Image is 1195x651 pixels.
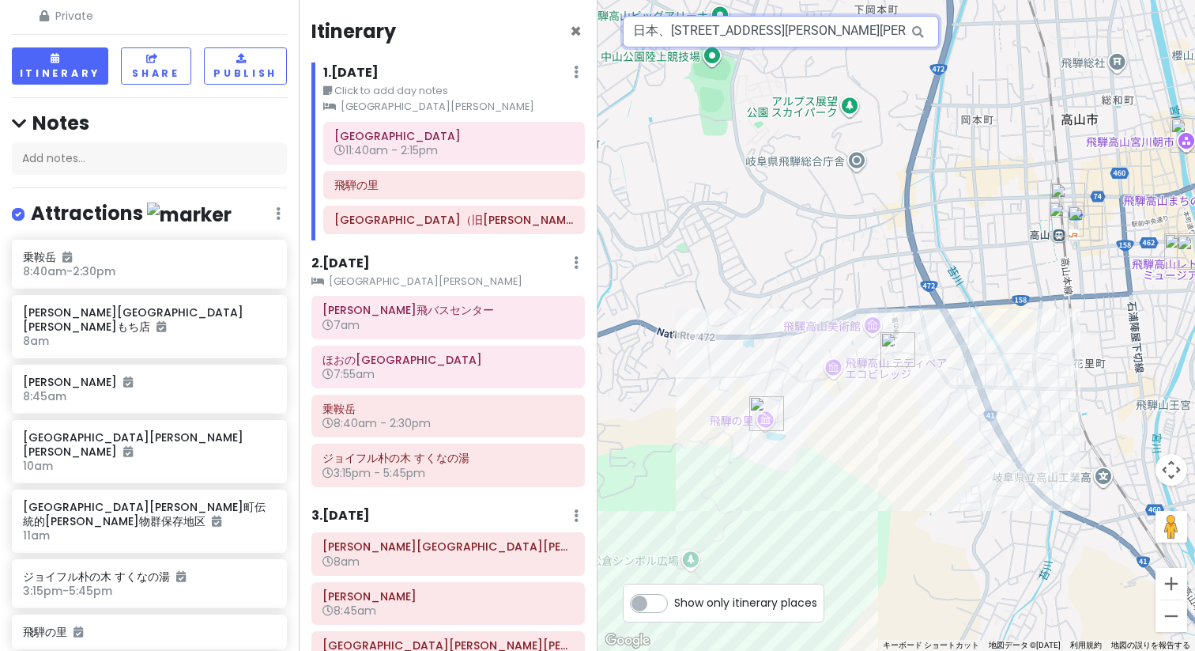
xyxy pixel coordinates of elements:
[322,415,431,431] span: 8:40am - 2:30pm
[23,430,275,459] h6: [GEOGRAPHIC_DATA][PERSON_NAME][PERSON_NAME]
[601,630,654,651] a: Google マップでこの地域を開きます（新しいウィンドウが開きます）
[147,202,232,227] img: marker
[322,465,425,481] span: 3:15pm - 5:45pm
[31,201,232,227] h4: Attractions
[156,321,166,332] i: Added to itinerary
[323,99,585,115] small: [GEOGRAPHIC_DATA][PERSON_NAME]
[212,516,221,527] i: Added to itinerary
[23,500,275,528] h6: [GEOGRAPHIC_DATA][PERSON_NAME]町伝統的[PERSON_NAME]物群保存地区
[323,83,585,99] small: Click to add day notes
[322,366,375,382] span: 7:55am
[12,111,287,135] h4: Notes
[23,305,275,334] h6: [PERSON_NAME][GEOGRAPHIC_DATA][PERSON_NAME]もち店
[121,47,192,85] button: Share
[1049,202,1084,237] div: 高山駅
[322,603,376,619] span: 8:45am
[1155,511,1187,543] button: 地図上にペグマンをドロップして、ストリートビューを開きます
[334,129,574,143] h6: 名古屋駅
[674,594,817,611] span: Show only itinerary places
[989,641,1061,649] span: 地図データ ©[DATE]
[749,396,784,431] div: 飛騨の里
[570,18,582,44] span: Close itinerary
[1155,600,1187,632] button: ズームアウト
[1070,641,1102,649] a: 利用規約（新しいタブで開きます）
[601,630,654,651] img: Google
[570,22,582,41] button: Close
[311,508,370,524] h6: 3 . [DATE]
[123,377,133,388] i: Added to itinerary
[1068,206,1103,240] div: 飛騨高山ワシントンホテルプラザ
[334,178,574,192] h6: 飛騨の里
[322,451,574,465] h6: ジョイフル朴の木 すくなの湯
[322,303,574,317] h6: 高山濃飛バスセンター
[311,255,370,272] h6: 2 . [DATE]
[23,388,66,404] span: 8:45am
[23,333,49,349] span: 8am
[23,375,275,389] h6: [PERSON_NAME]
[204,47,287,85] button: Publish
[623,16,939,47] input: Search a place
[23,250,275,264] h6: 乗鞍岳
[23,458,53,474] span: 10am
[74,626,83,638] i: Added to itinerary
[322,589,574,604] h6: 高山陣屋
[23,625,275,639] h6: 飛騨の里
[311,274,585,290] small: [GEOGRAPHIC_DATA][PERSON_NAME]
[322,539,574,554] h6: 高山陣屋前朝市 山田もち店
[323,65,379,81] h6: 1 . [DATE]
[322,353,574,367] h6: ほおのき平スキー場
[12,47,108,85] button: Itinerary
[123,446,133,457] i: Added to itinerary
[334,213,574,227] h6: 飛騨民俗村 山岳資料館（旧高山測候所）
[23,528,50,543] span: 11am
[334,142,438,158] span: 11:40am - 2:15pm
[880,332,915,367] div: 飛騨民俗村 山岳資料館（旧高山測候所）
[322,554,360,570] span: 8am
[1155,568,1187,600] button: ズームイン
[322,317,360,333] span: 7am
[1111,641,1190,649] a: 地図の誤りを報告する
[23,583,112,599] span: 3:15pm - 5:45pm
[322,402,574,416] h6: 乗鞍岳
[1050,183,1085,218] div: 高山濃飛バスセンター
[12,142,287,176] div: Add notes...
[40,7,261,25] span: Private
[23,570,275,584] h6: ジョイフル朴の木 すくなの湯
[23,263,115,279] span: 8:40am - 2:30pm
[62,252,72,263] i: Added to itinerary
[883,640,979,651] button: キーボード ショートカット
[176,571,186,582] i: Added to itinerary
[1155,454,1187,486] button: 地図のカメラ コントロール
[311,19,396,44] h4: Itinerary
